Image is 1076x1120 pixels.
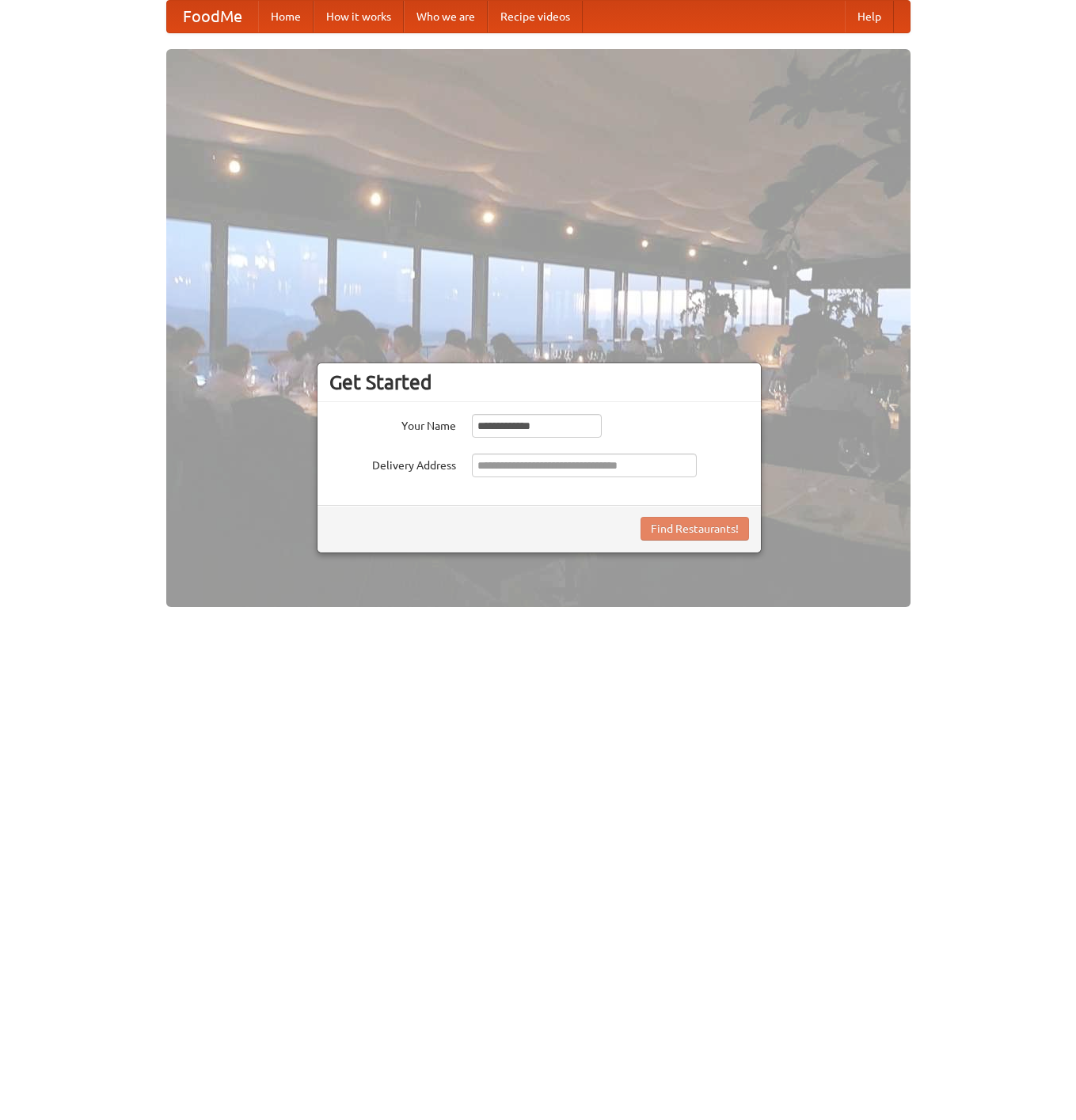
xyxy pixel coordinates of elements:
[258,1,314,32] a: Home
[314,1,404,32] a: How it works
[329,370,749,394] h3: Get Started
[329,414,456,434] label: Your Name
[329,454,456,473] label: Delivery Address
[488,1,583,32] a: Recipe videos
[167,1,258,32] a: FoodMe
[641,517,749,541] button: Find Restaurants!
[404,1,488,32] a: Who we are
[845,1,894,32] a: Help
